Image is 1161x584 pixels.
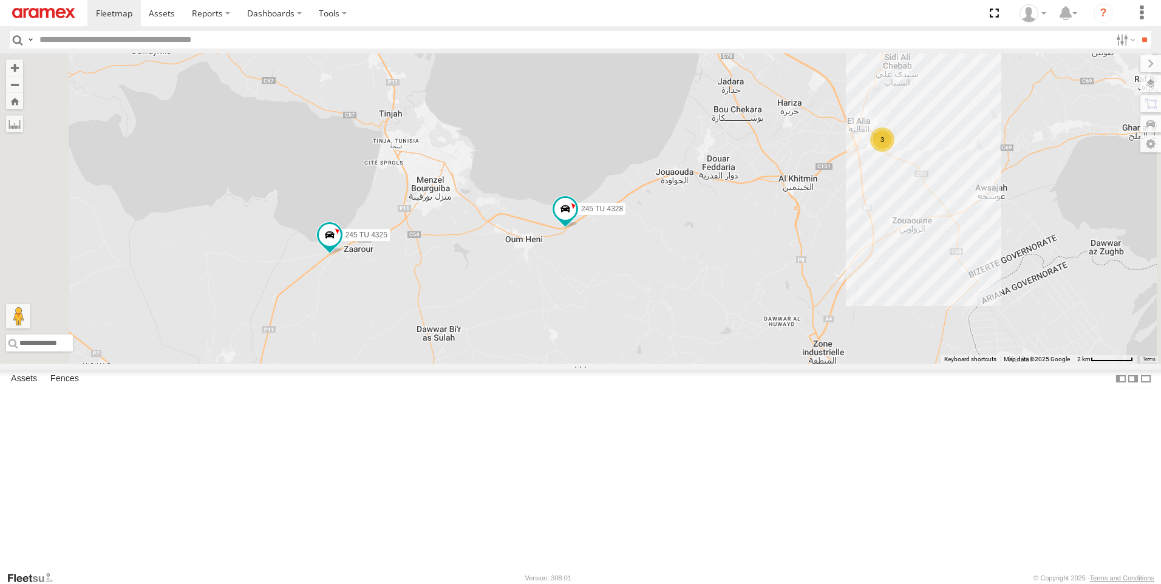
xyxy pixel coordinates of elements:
a: Visit our Website [7,572,63,584]
div: MohamedHaythem Bouchagfa [1015,4,1050,22]
span: 245 TU 4328 [581,204,623,212]
button: Map Scale: 2 km per 66 pixels [1074,355,1137,364]
i: ? [1094,4,1113,23]
a: Terms and Conditions [1090,574,1154,582]
label: Dock Summary Table to the Left [1115,370,1127,387]
span: Map data ©2025 Google [1004,356,1070,362]
label: Hide Summary Table [1140,370,1152,387]
span: 245 TU 4325 [346,231,387,239]
label: Dock Summary Table to the Right [1127,370,1139,387]
button: Zoom in [6,59,23,76]
label: Fences [44,370,85,387]
div: 3 [870,127,894,152]
div: Version: 308.01 [525,574,571,582]
button: Keyboard shortcuts [944,355,996,364]
label: Assets [5,370,43,387]
div: © Copyright 2025 - [1033,574,1154,582]
label: Map Settings [1140,135,1161,152]
button: Zoom out [6,76,23,93]
button: Zoom Home [6,93,23,109]
label: Measure [6,115,23,132]
img: aramex-logo.svg [12,8,75,18]
a: Terms (opens in new tab) [1143,357,1156,362]
span: 2 km [1077,356,1091,362]
button: Drag Pegman onto the map to open Street View [6,304,30,328]
label: Search Query [26,31,35,49]
label: Search Filter Options [1111,31,1137,49]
